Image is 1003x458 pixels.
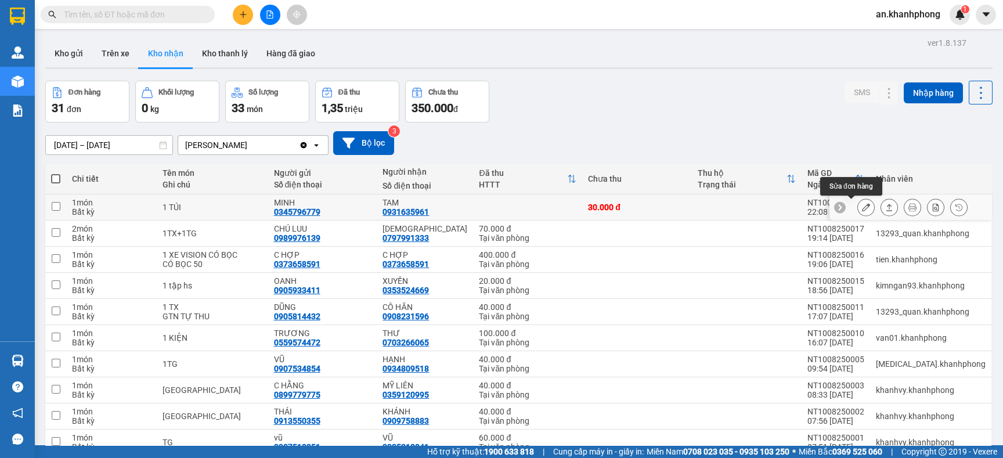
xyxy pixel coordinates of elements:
[383,390,429,399] div: 0359120995
[98,55,160,70] li: (c) 2017
[388,125,400,137] sup: 3
[345,104,363,114] span: triệu
[939,448,947,456] span: copyright
[807,338,864,347] div: 16:07 [DATE]
[293,10,301,19] span: aim
[383,381,467,390] div: MỸ LIÊN
[260,5,280,25] button: file-add
[68,88,100,96] div: Đơn hàng
[12,75,24,88] img: warehouse-icon
[15,15,73,73] img: logo.jpg
[961,5,969,13] sup: 1
[45,81,129,122] button: Đơn hàng31đơn
[274,390,320,399] div: 0899779775
[820,177,882,196] div: Sửa đơn hàng
[15,75,66,129] b: [PERSON_NAME]
[163,281,262,290] div: 1 tập hs
[383,181,467,190] div: Số điện thoại
[12,381,23,392] span: question-circle
[274,233,320,243] div: 0989976139
[799,445,882,458] span: Miền Bắc
[72,198,151,207] div: 1 món
[163,359,262,369] div: 1TG
[274,407,371,416] div: THÁI
[698,180,786,189] div: Trạng thái
[72,381,151,390] div: 1 món
[876,229,986,238] div: 13293_quan.khanhphong
[312,140,321,150] svg: open
[72,442,151,452] div: Bất kỳ
[338,88,360,96] div: Đã thu
[46,136,172,154] input: Select a date range.
[383,250,467,259] div: C HỢP
[453,104,458,114] span: đ
[479,442,576,452] div: Tại văn phòng
[72,416,151,425] div: Bất kỳ
[479,433,576,442] div: 60.000 đ
[193,39,257,67] button: Kho thanh lý
[867,7,950,21] span: an.khanhphong
[647,445,789,458] span: Miền Nam
[383,259,429,269] div: 0373658591
[163,250,262,259] div: 1 XE VISION CÓ BỌC
[12,407,23,419] span: notification
[479,355,576,364] div: 40.000 đ
[72,390,151,399] div: Bất kỳ
[807,259,864,269] div: 19:06 [DATE]
[12,104,24,117] img: solution-icon
[479,364,576,373] div: Tại văn phòng
[12,355,24,367] img: warehouse-icon
[163,333,262,342] div: 1 KIỆN
[163,385,262,395] div: TX
[72,329,151,338] div: 1 món
[274,259,320,269] div: 0373658591
[807,224,864,233] div: NT1008250017
[807,168,855,178] div: Mã GD
[274,286,320,295] div: 0905933411
[405,81,489,122] button: Chưa thu350.000đ
[479,224,576,233] div: 70.000 đ
[163,312,262,321] div: GTN TỰ THU
[479,302,576,312] div: 40.000 đ
[72,407,151,416] div: 1 món
[479,312,576,321] div: Tại văn phòng
[274,207,320,217] div: 0345796779
[976,5,996,25] button: caret-down
[225,81,309,122] button: Số lượng33món
[67,104,81,114] span: đơn
[383,224,467,233] div: HỒNG THÁI
[72,312,151,321] div: Bất kỳ
[479,259,576,269] div: Tại văn phòng
[383,355,467,364] div: HẠNH
[72,259,151,269] div: Bất kỳ
[274,198,371,207] div: MINH
[479,168,567,178] div: Đã thu
[333,131,394,155] button: Bộ lọc
[845,82,879,103] button: SMS
[92,39,139,67] button: Trên xe
[479,329,576,338] div: 100.000 đ
[232,101,244,115] span: 33
[163,438,262,447] div: TG
[692,164,802,194] th: Toggle SortBy
[315,81,399,122] button: Đã thu1,35 triệu
[807,355,864,364] div: NT1008250005
[473,164,582,194] th: Toggle SortBy
[383,329,467,338] div: THƯ
[52,101,64,115] span: 31
[274,302,371,312] div: DŨNG
[274,442,320,452] div: 0987510051
[163,203,262,212] div: 1 TÚI
[683,447,789,456] strong: 0708 023 035 - 0935 103 250
[139,39,193,67] button: Kho nhận
[266,10,274,19] span: file-add
[75,17,111,92] b: BIÊN NHẬN GỬI HÀNG
[807,381,864,390] div: NT1008250003
[807,390,864,399] div: 08:33 [DATE]
[274,338,320,347] div: 0559574472
[698,168,786,178] div: Thu hộ
[142,101,148,115] span: 0
[72,224,151,233] div: 2 món
[588,203,686,212] div: 30.000 đ
[72,364,151,373] div: Bất kỳ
